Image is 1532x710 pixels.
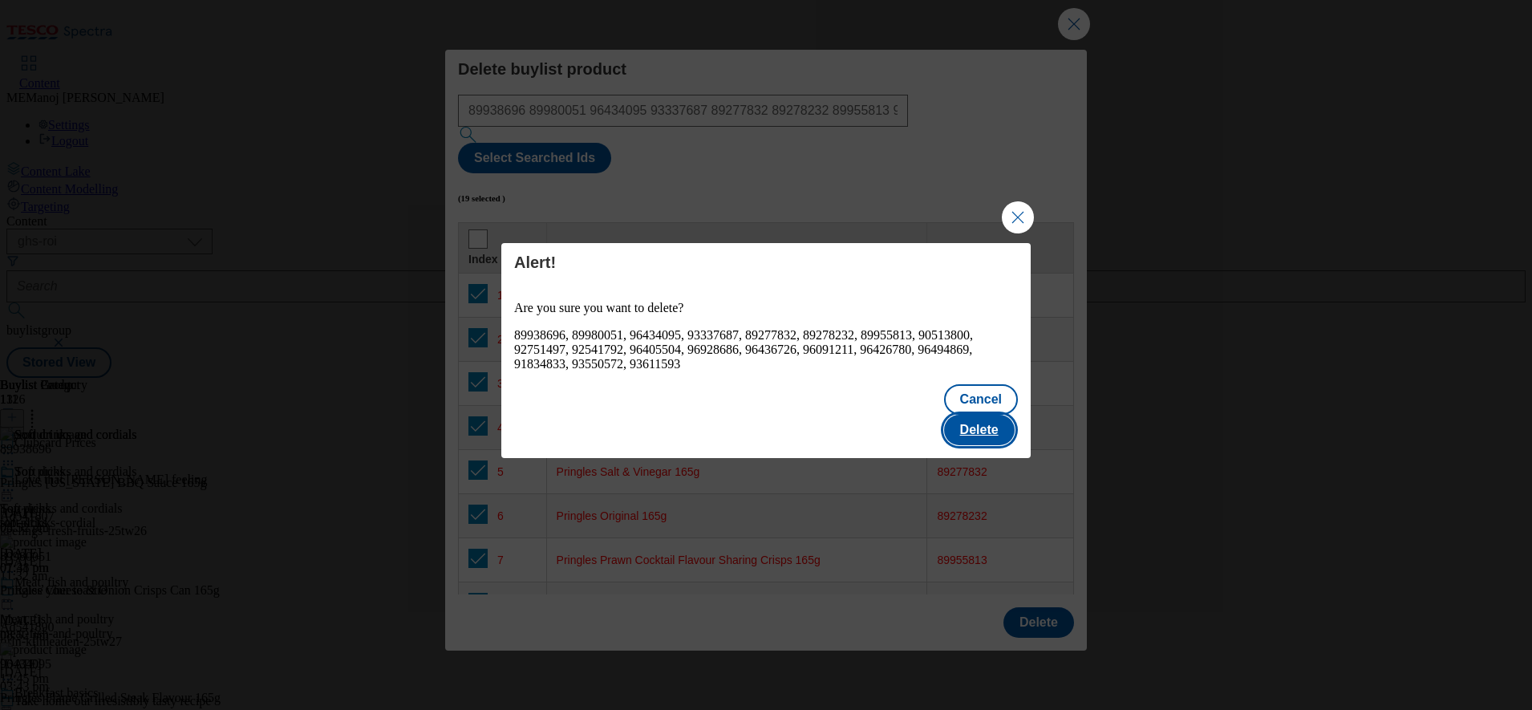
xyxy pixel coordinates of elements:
[944,384,1018,415] button: Cancel
[514,301,1018,315] p: Are you sure you want to delete?
[501,243,1031,458] div: Modal
[1002,201,1034,233] button: Close Modal
[514,328,1018,371] div: 89938696, 89980051, 96434095, 93337687, 89277832, 89278232, 89955813, 90513800, 92751497, 9254179...
[944,415,1015,445] button: Delete
[514,253,1018,272] h4: Alert!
